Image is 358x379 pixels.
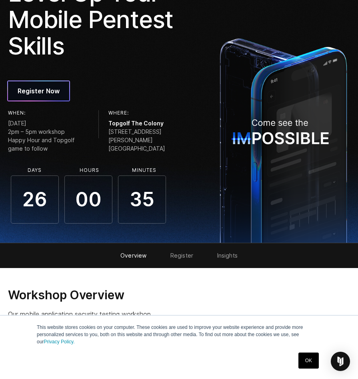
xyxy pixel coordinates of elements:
[37,324,321,345] p: This website stores cookies on your computer. These cookies are used to improve your website expe...
[8,81,69,101] a: Register Now
[120,252,146,259] a: Overview
[8,127,89,153] span: 2pm – 5pm workshop Happy Hour and Topgolf game to follow
[108,119,182,127] span: Topgolf The Colony
[8,119,89,127] span: [DATE]
[64,175,112,224] span: 00
[11,175,59,224] span: 26
[331,352,350,371] div: Open Intercom Messenger
[18,86,60,96] span: Register Now
[298,353,319,369] a: OK
[44,339,74,345] a: Privacy Policy.
[217,252,238,259] a: Insights
[65,167,113,173] li: Hours
[118,175,166,224] span: 35
[8,288,152,303] h3: Workshop Overview
[108,127,182,153] span: [STREET_ADDRESS][PERSON_NAME] [GEOGRAPHIC_DATA]
[217,35,350,243] img: ImpossibleDevice_1x
[170,252,193,259] a: Register
[108,110,182,116] h6: Where:
[8,110,89,116] h6: When:
[10,167,58,173] li: Days
[120,167,168,173] li: Minutes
